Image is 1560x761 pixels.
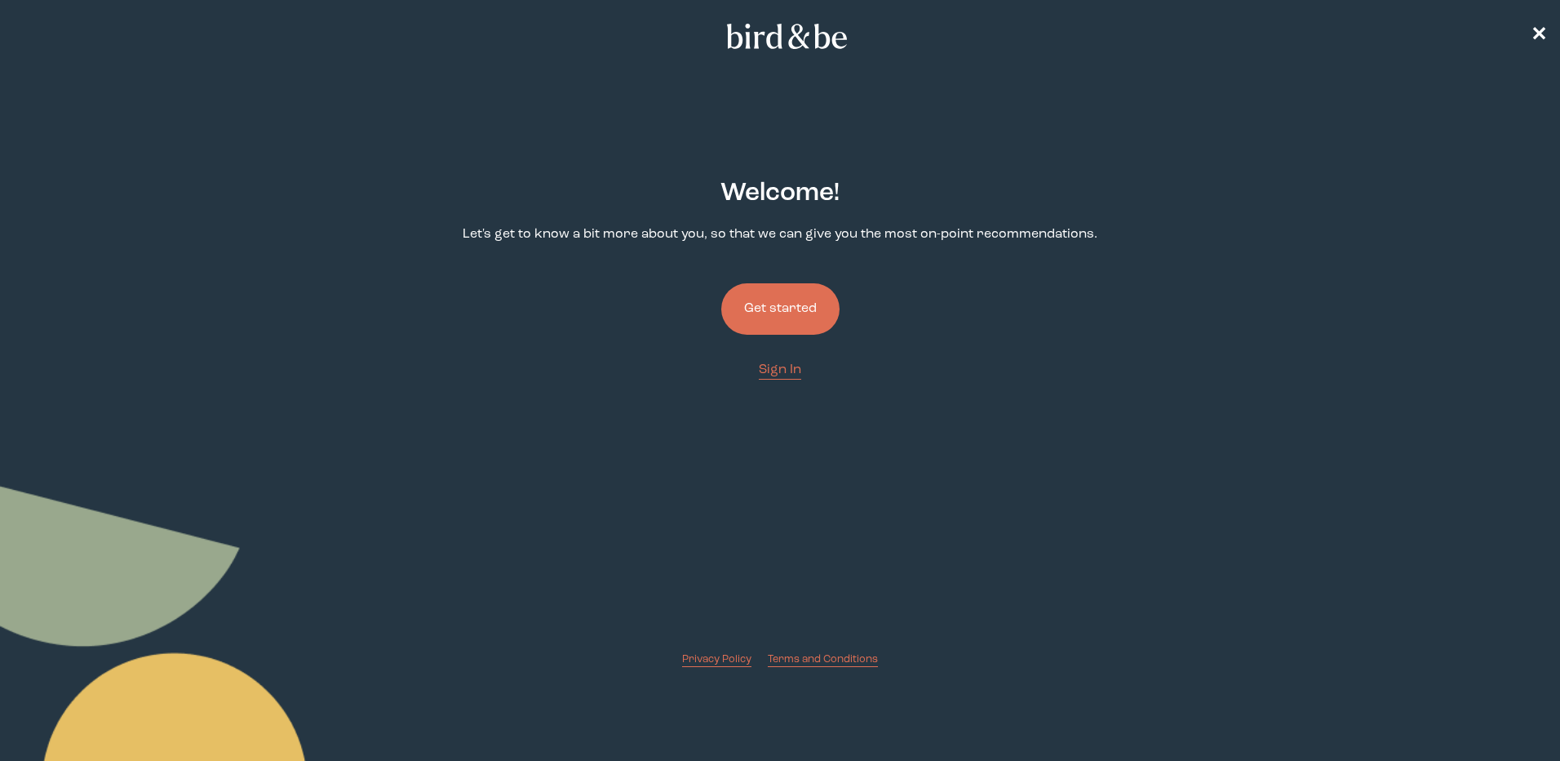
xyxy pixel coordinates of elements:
span: ✕ [1531,26,1547,46]
span: Terms and Conditions [768,654,878,665]
a: Sign In [759,361,801,380]
a: Terms and Conditions [768,652,878,667]
p: Let's get to know a bit more about you, so that we can give you the most on-point recommendations. [463,225,1097,244]
a: ✕ [1531,22,1547,51]
iframe: Gorgias live chat messenger [1478,684,1544,745]
h2: Welcome ! [720,175,840,212]
button: Get started [721,283,840,335]
span: Sign In [759,363,801,376]
span: Privacy Policy [682,654,751,665]
a: Privacy Policy [682,652,751,667]
a: Get started [721,257,840,361]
